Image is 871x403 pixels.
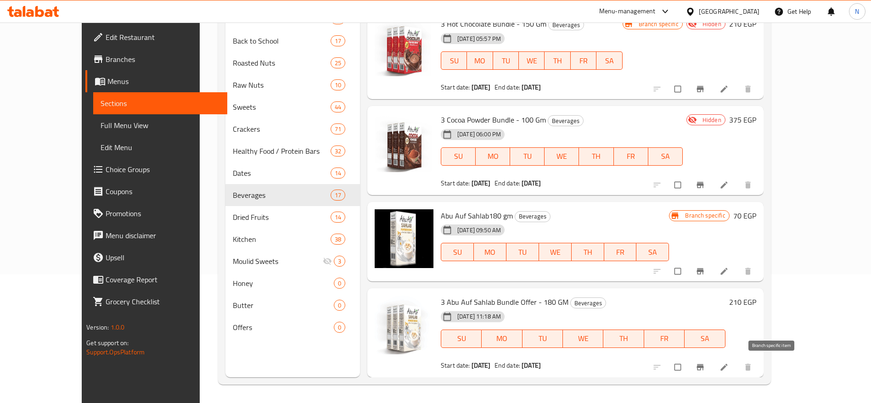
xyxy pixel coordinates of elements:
[467,51,493,70] button: MO
[331,59,345,67] span: 25
[233,79,331,90] span: Raw Nuts
[225,272,360,294] div: Honey0
[441,81,470,93] span: Start date:
[86,337,129,349] span: Get support on:
[738,357,760,377] button: delete
[738,261,760,281] button: delete
[574,54,593,67] span: FR
[648,332,681,345] span: FR
[233,168,331,179] span: Dates
[331,101,345,112] div: items
[690,79,712,99] button: Branch-specific-item
[334,279,345,288] span: 0
[495,81,520,93] span: End date:
[106,274,220,285] span: Coverage Report
[472,81,491,93] b: [DATE]
[225,96,360,118] div: Sweets44
[331,191,345,200] span: 17
[233,101,331,112] div: Sweets
[519,51,545,70] button: WE
[441,295,568,309] span: 3 Abu Auf Sahlab Bundle Offer - 180 GM
[85,70,227,92] a: Menus
[545,51,570,70] button: TH
[441,177,470,189] span: Start date:
[690,261,712,281] button: Branch-specific-item
[476,147,510,166] button: MO
[233,146,331,157] div: Healthy Food / Protein Bars
[331,147,345,156] span: 32
[85,291,227,313] a: Grocery Checklist
[485,332,518,345] span: MO
[233,35,331,46] span: Back to School
[690,357,712,377] button: Branch-specific-item
[567,332,600,345] span: WE
[331,169,345,178] span: 14
[719,267,731,276] a: Edit menu item
[608,246,633,259] span: FR
[445,246,470,259] span: SU
[570,297,606,308] div: Beverages
[233,256,323,267] span: Moulid Sweets
[579,147,613,166] button: TH
[323,257,332,266] svg: Inactive section
[543,246,568,259] span: WE
[445,54,463,67] span: SU
[640,246,665,259] span: SA
[93,114,227,136] a: Full Menu View
[563,330,603,348] button: WE
[479,150,506,163] span: MO
[618,150,645,163] span: FR
[514,150,541,163] span: TU
[233,212,331,223] span: Dried Fruits
[225,206,360,228] div: Dried Fruits14
[522,359,541,371] b: [DATE]
[101,120,220,131] span: Full Menu View
[648,147,683,166] button: SA
[681,211,729,220] span: Branch specific
[85,48,227,70] a: Branches
[106,54,220,65] span: Branches
[331,79,345,90] div: items
[636,243,669,261] button: SA
[85,202,227,224] a: Promotions
[571,51,596,70] button: FR
[669,263,688,280] span: Select to update
[331,37,345,45] span: 17
[233,234,331,245] div: Kitchen
[331,81,345,90] span: 10
[233,57,331,68] span: Roasted Nuts
[85,224,227,246] a: Menu disclaimer
[441,209,513,223] span: Abu Auf Sahlab180 gm
[334,300,345,311] div: items
[472,359,491,371] b: [DATE]
[607,332,640,345] span: TH
[472,177,491,189] b: [DATE]
[106,252,220,263] span: Upsell
[441,330,482,348] button: SU
[101,142,220,153] span: Edit Menu
[375,113,433,172] img: 3 Cocoa Powder Bundle - 100 Gm
[454,130,505,139] span: [DATE] 06:00 PM
[454,226,505,235] span: [DATE] 09:50 AM
[106,230,220,241] span: Menu disclaimer
[233,322,334,333] span: Offers
[233,278,334,289] span: Honey
[478,246,503,259] span: MO
[685,330,725,348] button: SA
[106,164,220,175] span: Choice Groups
[233,190,331,201] span: Beverages
[719,180,731,190] a: Edit menu item
[441,243,474,261] button: SU
[86,346,145,358] a: Support.OpsPlatform
[729,113,756,126] h6: 375 EGP
[225,228,360,250] div: Kitchen38
[603,330,644,348] button: TH
[515,211,551,222] div: Beverages
[331,123,345,134] div: items
[652,150,679,163] span: SA
[225,74,360,96] div: Raw Nuts10
[539,243,572,261] button: WE
[106,208,220,219] span: Promotions
[225,118,360,140] div: Crackers71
